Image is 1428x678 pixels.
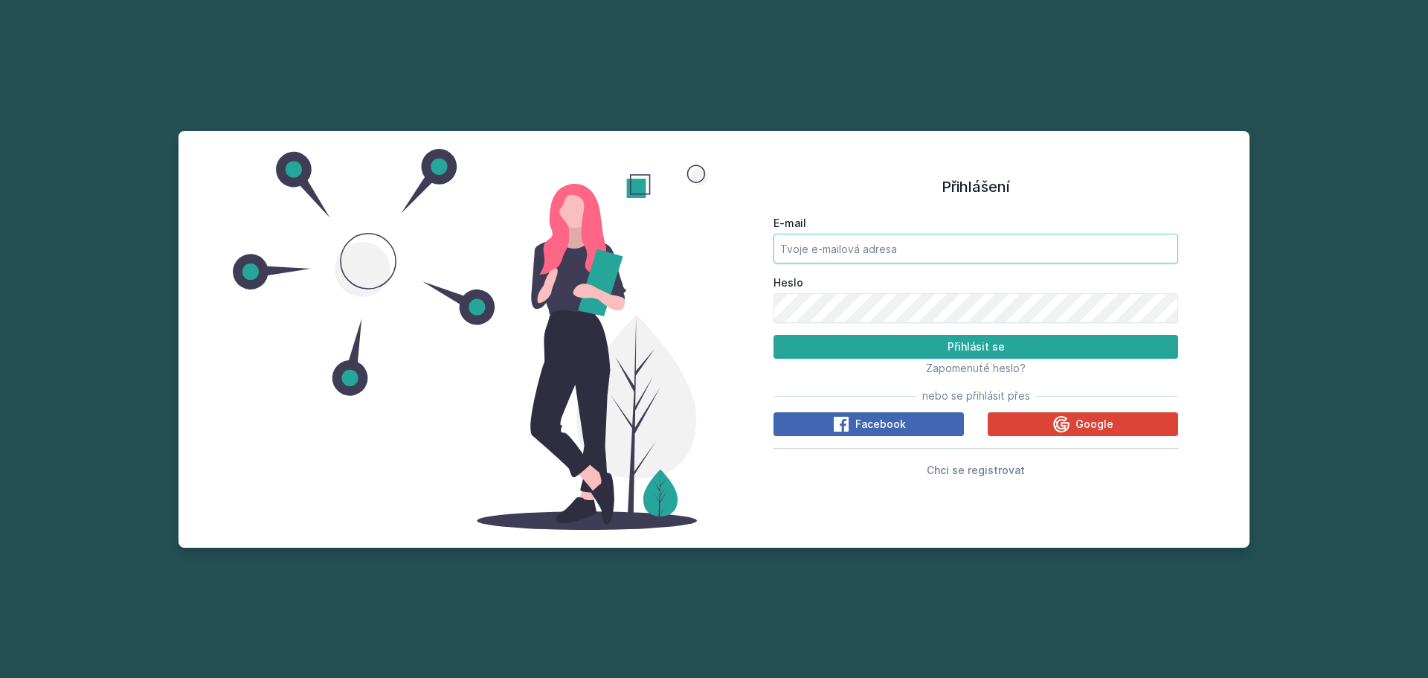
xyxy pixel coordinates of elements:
[855,417,906,432] span: Facebook
[773,234,1178,263] input: Tvoje e-mailová adresa
[927,461,1025,479] button: Chci se registrovat
[1075,417,1113,432] span: Google
[773,275,1178,290] label: Heslo
[926,362,1026,374] span: Zapomenuté heslo?
[773,412,964,436] button: Facebook
[773,176,1178,198] h1: Přihlášení
[927,464,1025,476] span: Chci se registrovat
[773,216,1178,231] label: E-mail
[773,335,1178,359] button: Přihlásit se
[988,412,1178,436] button: Google
[922,388,1030,403] span: nebo se přihlásit přes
